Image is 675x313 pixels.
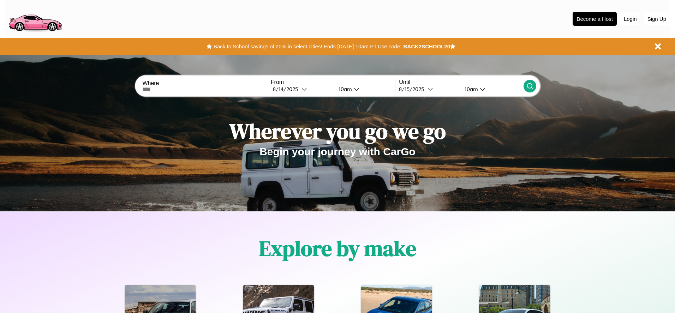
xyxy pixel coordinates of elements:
div: 10am [335,86,354,92]
div: 10am [461,86,480,92]
button: 10am [459,85,523,93]
h1: Explore by make [259,234,416,263]
button: Become a Host [573,12,617,26]
button: Back to School savings of 20% in select cities! Ends [DATE] 10am PT.Use code: [212,42,403,52]
label: From [271,79,395,85]
button: 10am [333,85,395,93]
div: 8 / 14 / 2025 [273,86,301,92]
button: Login [620,12,640,25]
label: Where [142,80,267,86]
img: logo [5,4,65,33]
label: Until [399,79,523,85]
button: Sign Up [644,12,670,25]
div: 8 / 15 / 2025 [399,86,428,92]
button: 8/14/2025 [271,85,333,93]
b: BACK2SCHOOL20 [403,43,450,49]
